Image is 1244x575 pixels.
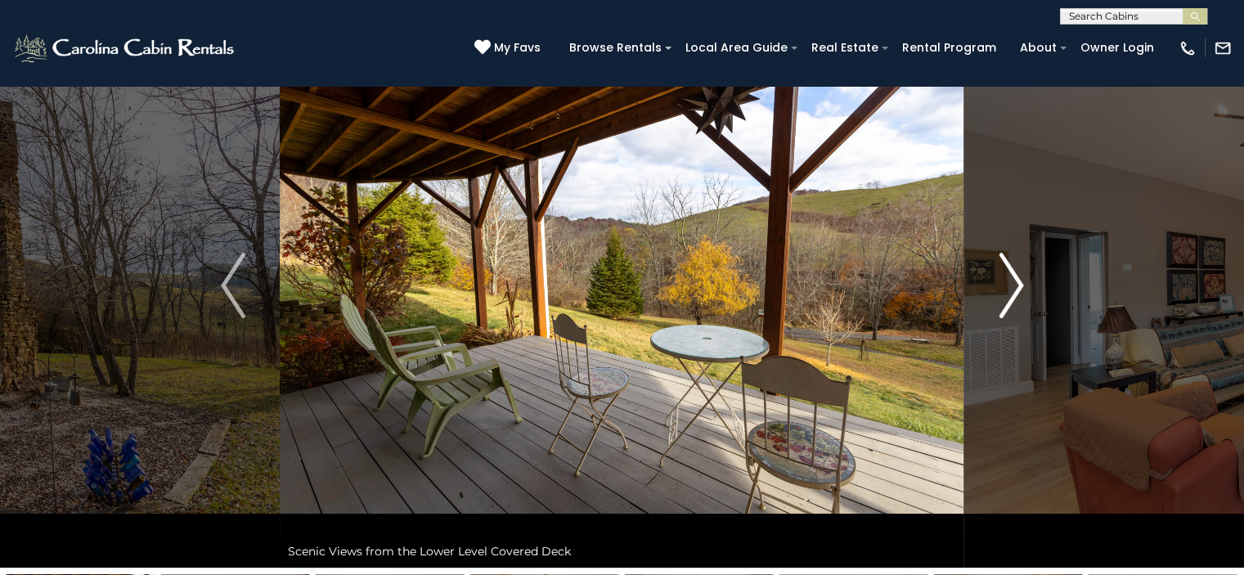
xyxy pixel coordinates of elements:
a: Owner Login [1072,35,1162,61]
a: Local Area Guide [677,35,796,61]
a: Rental Program [894,35,1004,61]
span: My Favs [494,39,541,56]
a: My Favs [474,39,545,57]
button: Next [964,3,1058,568]
img: White-1-2.png [12,32,239,65]
img: mail-regular-white.png [1214,39,1232,57]
a: About [1012,35,1065,61]
img: phone-regular-white.png [1179,39,1197,57]
img: arrow [221,253,245,318]
button: Previous [186,3,281,568]
div: Scenic Views from the Lower Level Covered Deck [280,535,963,568]
a: Real Estate [803,35,887,61]
a: Browse Rentals [561,35,670,61]
img: arrow [999,253,1023,318]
